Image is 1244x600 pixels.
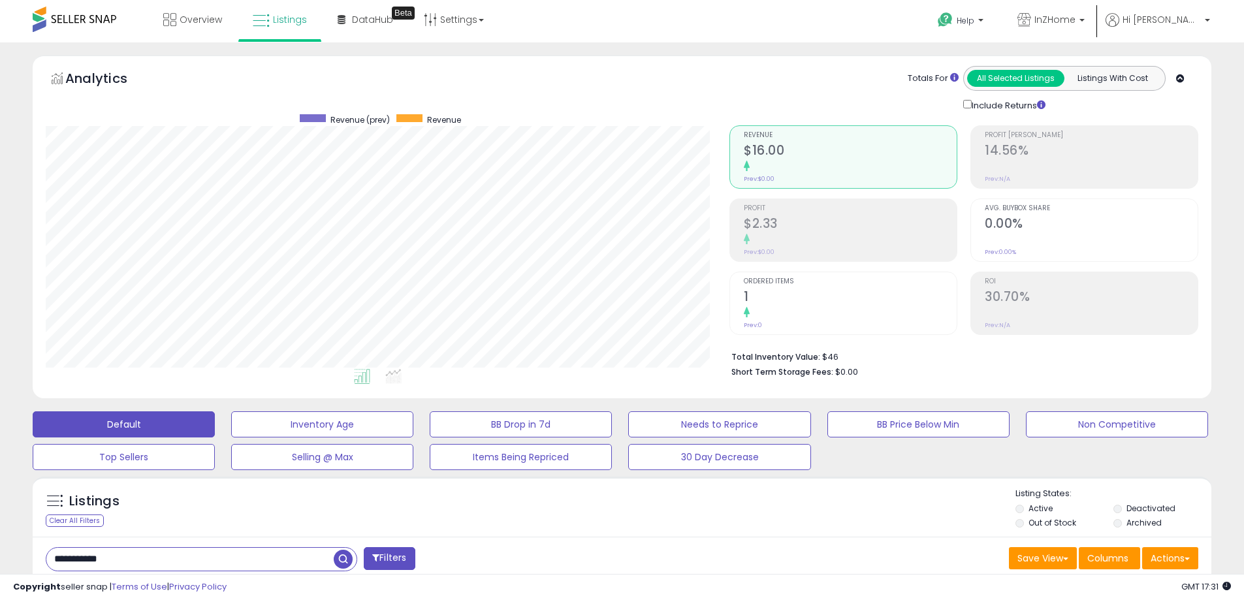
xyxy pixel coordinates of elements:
[927,2,997,42] a: Help
[985,278,1198,285] span: ROI
[744,248,774,256] small: Prev: $0.00
[169,580,227,593] a: Privacy Policy
[1034,13,1076,26] span: InZHome
[430,444,612,470] button: Items Being Repriced
[1142,547,1198,569] button: Actions
[1026,411,1208,437] button: Non Competitive
[1029,503,1053,514] label: Active
[628,411,810,437] button: Needs to Reprice
[69,492,120,511] h5: Listings
[628,444,810,470] button: 30 Day Decrease
[1015,488,1211,500] p: Listing States:
[744,289,957,307] h2: 1
[985,321,1010,329] small: Prev: N/A
[985,143,1198,161] h2: 14.56%
[1064,70,1161,87] button: Listings With Cost
[1009,547,1077,569] button: Save View
[744,143,957,161] h2: $16.00
[1029,517,1076,528] label: Out of Stock
[392,7,415,20] div: Tooltip anchor
[744,321,762,329] small: Prev: 0
[985,205,1198,212] span: Avg. Buybox Share
[731,351,820,362] b: Total Inventory Value:
[180,13,222,26] span: Overview
[744,205,957,212] span: Profit
[231,411,413,437] button: Inventory Age
[1181,580,1231,593] span: 2025-10-6 17:31 GMT
[1106,13,1210,42] a: Hi [PERSON_NAME]
[985,289,1198,307] h2: 30.70%
[835,366,858,378] span: $0.00
[744,175,774,183] small: Prev: $0.00
[985,132,1198,139] span: Profit [PERSON_NAME]
[744,216,957,234] h2: $2.33
[330,114,390,125] span: Revenue (prev)
[908,72,959,85] div: Totals For
[430,411,612,437] button: BB Drop in 7d
[427,114,461,125] span: Revenue
[46,514,104,527] div: Clear All Filters
[13,580,61,593] strong: Copyright
[364,547,415,570] button: Filters
[967,70,1064,87] button: All Selected Listings
[731,348,1188,364] li: $46
[33,444,215,470] button: Top Sellers
[1126,517,1162,528] label: Archived
[985,216,1198,234] h2: 0.00%
[731,366,833,377] b: Short Term Storage Fees:
[273,13,307,26] span: Listings
[985,175,1010,183] small: Prev: N/A
[827,411,1010,437] button: BB Price Below Min
[112,580,167,593] a: Terms of Use
[1123,13,1201,26] span: Hi [PERSON_NAME]
[985,248,1016,256] small: Prev: 0.00%
[231,444,413,470] button: Selling @ Max
[1079,547,1140,569] button: Columns
[957,15,974,26] span: Help
[1087,552,1128,565] span: Columns
[937,12,953,28] i: Get Help
[1126,503,1175,514] label: Deactivated
[744,132,957,139] span: Revenue
[65,69,153,91] h5: Analytics
[953,97,1061,112] div: Include Returns
[33,411,215,437] button: Default
[13,581,227,593] div: seller snap | |
[744,278,957,285] span: Ordered Items
[352,13,393,26] span: DataHub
